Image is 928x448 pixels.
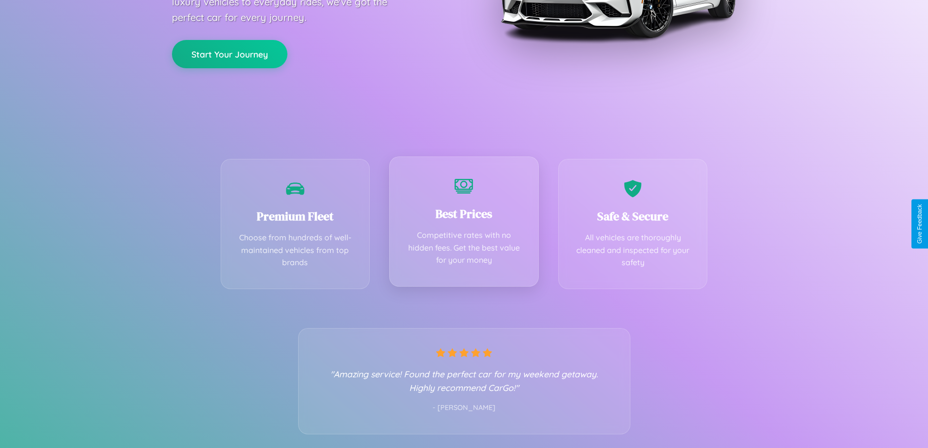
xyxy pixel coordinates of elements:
p: "Amazing service! Found the perfect car for my weekend getaway. Highly recommend CarGo!" [318,367,610,394]
h3: Best Prices [404,206,524,222]
p: All vehicles are thoroughly cleaned and inspected for your safety [573,232,693,269]
p: Competitive rates with no hidden fees. Get the best value for your money [404,229,524,267]
h3: Premium Fleet [236,208,355,224]
p: - [PERSON_NAME] [318,402,610,414]
button: Start Your Journey [172,40,287,68]
div: Give Feedback [916,204,923,244]
h3: Safe & Secure [573,208,693,224]
p: Choose from hundreds of well-maintained vehicles from top brands [236,232,355,269]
